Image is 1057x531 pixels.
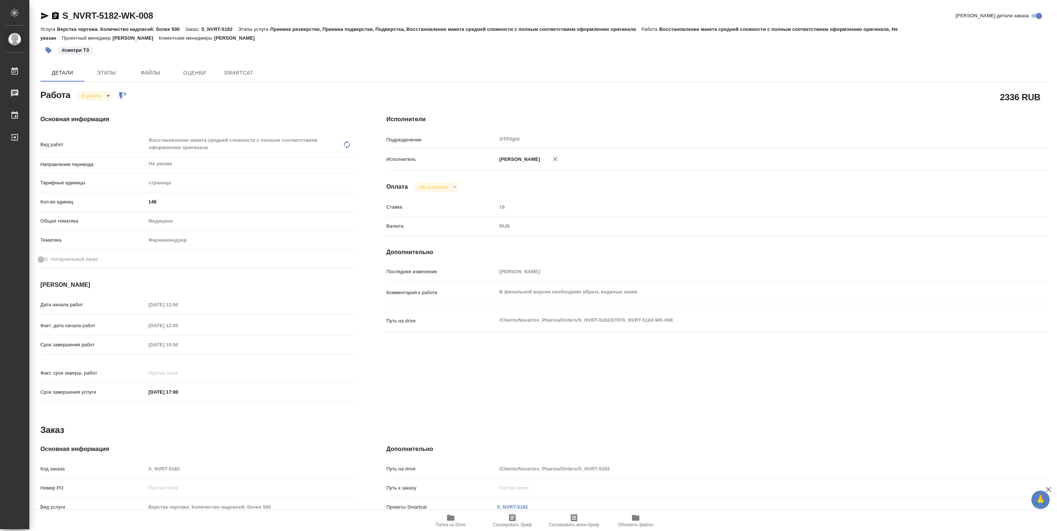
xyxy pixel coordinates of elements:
[414,182,459,192] div: В работе
[40,369,146,377] p: Факт. срок заверш. работ
[618,522,654,527] span: Обновить файлы
[62,11,153,21] a: S_NVRT-5182-WK-008
[642,26,660,32] p: Работа
[146,387,210,397] input: ✎ Введи что-нибудь
[270,26,641,32] p: Приемка разверстки, Приемка подверстки, Подверстка, Восстановление макета средней сложности с пол...
[146,177,357,189] div: страница
[40,281,357,289] h4: [PERSON_NAME]
[146,320,210,331] input: Пустое поле
[51,11,60,20] button: Скопировать ссылку
[40,26,57,32] p: Услуга
[1031,491,1050,509] button: 🙏
[549,522,599,527] span: Скопировать мини-бриф
[956,12,1029,19] span: [PERSON_NAME] детали заказа
[40,42,57,58] button: Добавить тэг
[386,115,1049,124] h4: Исполнители
[146,299,210,310] input: Пустое поле
[146,196,357,207] input: ✎ Введи что-нибудь
[133,68,168,77] span: Файлы
[40,88,70,101] h2: Работа
[386,484,497,492] p: Путь к заказу
[80,93,104,99] button: В работе
[40,198,146,206] p: Кол-во единиц
[40,115,357,124] h4: Основная информация
[238,26,270,32] p: Этапы услуги
[497,266,994,277] input: Пустое поле
[40,424,64,436] h2: Заказ
[185,26,201,32] p: Заказ:
[146,215,357,227] div: Медицина
[146,483,357,493] input: Пустое поле
[40,301,146,308] p: Дата начала работ
[547,151,563,167] button: Удалить исполнителя
[1000,91,1040,103] h2: 2336 RUB
[146,502,357,512] input: Пустое поле
[40,503,146,511] p: Вид услуги
[76,91,113,101] div: В работе
[497,286,994,298] textarea: В финальной версии необходимо убрать водяные знаки.
[57,26,185,32] p: Верстка чертежа. Количество надписей: более 500
[159,35,214,41] p: Клиентские менеджеры
[45,68,80,77] span: Детали
[386,183,408,191] h4: Оплата
[40,217,146,225] p: Общая тематика
[40,484,146,492] p: Номер РО
[221,68,256,77] span: SmartCat
[40,341,146,348] p: Срок завершения работ
[386,317,497,325] p: Путь на drive
[386,289,497,296] p: Комментарий к работе
[543,510,605,531] button: Скопировать мини-бриф
[497,314,994,326] textarea: /Clients/Novartos_Pharma/Orders/S_NVRT-5182/DTP/S_NVRT-5182-WK-008
[497,504,528,510] a: S_NVRT-5182
[40,389,146,396] p: Срок завершения услуги
[497,156,540,163] p: [PERSON_NAME]
[482,510,543,531] button: Скопировать бриф
[497,202,994,212] input: Пустое поле
[386,248,1049,257] h4: Дополнительно
[436,522,466,527] span: Папка на Drive
[386,136,497,144] p: Подразделение
[40,465,146,473] p: Код заказа
[420,510,482,531] button: Папка на Drive
[177,68,212,77] span: Оценки
[497,220,994,232] div: RUB
[57,47,94,53] span: смотри ТЗ
[146,463,357,474] input: Пустое поле
[386,203,497,211] p: Ставка
[146,339,210,350] input: Пустое поле
[40,179,146,187] p: Тарифные единицы
[40,11,49,20] button: Скопировать ссылку для ЯМессенджера
[605,510,666,531] button: Обновить файлы
[386,503,497,511] p: Проекты Smartcat
[40,322,146,329] p: Факт. дата начала работ
[417,184,450,190] button: Не оплачена
[40,236,146,244] p: Тематика
[1034,492,1047,507] span: 🙏
[493,522,531,527] span: Скопировать бриф
[51,256,98,263] span: Нотариальный заказ
[40,161,146,168] p: Направление перевода
[62,35,112,41] p: Проектный менеджер
[146,234,357,246] div: Фармаконадзор
[386,445,1049,454] h4: Дополнительно
[497,463,994,474] input: Пустое поле
[214,35,260,41] p: [PERSON_NAME]
[146,368,210,378] input: Пустое поле
[386,223,497,230] p: Валюта
[40,445,357,454] h4: Основная информация
[89,68,124,77] span: Этапы
[386,268,497,275] p: Последнее изменение
[113,35,159,41] p: [PERSON_NAME]
[386,156,497,163] p: Исполнитель
[201,26,238,32] p: S_NVRT-5182
[386,465,497,473] p: Путь на drive
[40,141,146,148] p: Вид работ
[62,47,89,54] p: #смотри ТЗ
[497,483,994,493] input: Пустое поле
